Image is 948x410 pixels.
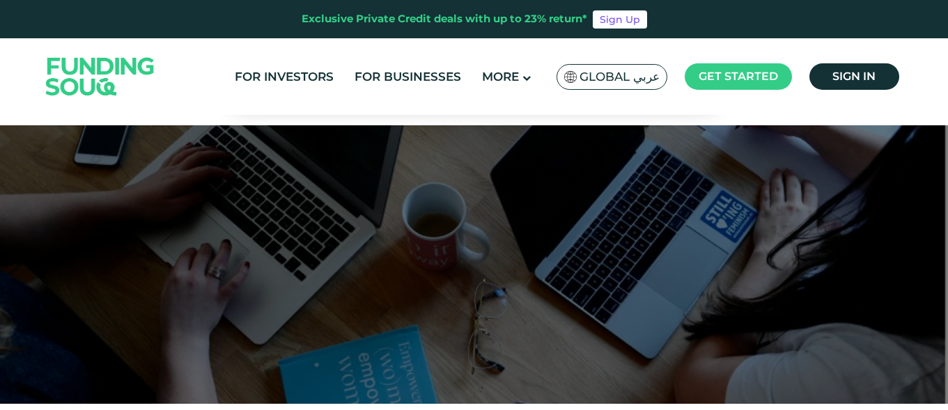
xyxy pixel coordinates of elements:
img: SA Flag [564,71,577,83]
a: For Businesses [351,65,465,88]
img: Logo [32,41,169,111]
span: More [482,70,519,84]
span: Sign in [832,70,876,83]
a: Sign in [809,63,899,90]
a: For Investors [231,65,337,88]
span: Global عربي [580,69,660,85]
span: Get started [699,70,778,83]
div: Exclusive Private Credit deals with up to 23% return* [302,11,587,27]
a: Sign Up [593,10,647,29]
